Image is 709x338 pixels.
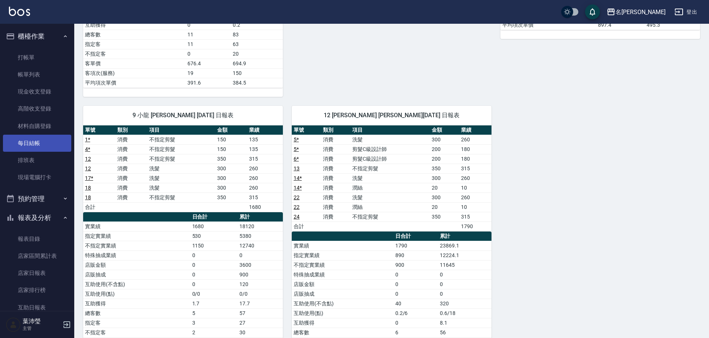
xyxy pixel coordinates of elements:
td: 消費 [115,135,148,144]
p: 主管 [23,325,61,332]
td: 27 [238,318,283,328]
td: 0 [393,270,438,279]
td: 0 [438,289,491,299]
td: 11 [186,39,231,49]
table: a dense table [292,125,491,232]
td: 0/0 [190,289,238,299]
td: 0 [186,20,231,30]
td: 20 [231,49,283,59]
td: 0 [393,279,438,289]
td: 消費 [115,164,148,173]
td: 0.6/18 [438,308,491,318]
td: 150 [215,135,248,144]
td: 135 [247,144,283,154]
td: 潤絲 [350,183,430,193]
img: Logo [9,7,30,16]
a: 18 [85,185,91,191]
td: 350 [215,154,248,164]
td: 特殊抽成業績 [83,250,190,260]
td: 150 [231,68,283,78]
div: 名[PERSON_NAME] [615,7,666,17]
a: 打帳單 [3,49,71,66]
td: 消費 [115,154,148,164]
td: 不指定剪髮 [147,144,215,154]
td: 300 [430,173,459,183]
td: 不指定剪髮 [147,135,215,144]
th: 單號 [83,125,115,135]
td: 互助獲得 [83,20,186,30]
td: 平均項次單價 [83,78,186,88]
td: 洗髮 [147,164,215,173]
td: 0 [438,279,491,289]
td: 0/0 [238,289,283,299]
td: 200 [430,154,459,164]
td: 350 [430,212,459,221]
button: 報表及分析 [3,208,71,227]
th: 累計 [438,232,491,241]
button: 名[PERSON_NAME] [604,4,669,20]
th: 金額 [430,125,459,135]
th: 類別 [115,125,148,135]
td: 19 [186,68,231,78]
button: save [585,4,600,19]
a: 互助日報表 [3,299,71,316]
td: 530 [190,231,238,241]
td: 300 [215,183,248,193]
td: 12740 [238,241,283,250]
td: 315 [459,212,491,221]
td: 店販金額 [83,260,190,270]
td: 40 [393,299,438,308]
td: 店販抽成 [83,270,190,279]
td: 900 [238,270,283,279]
td: 897.4 [596,20,645,30]
td: 互助獲得 [83,299,190,308]
a: 店家排行榜 [3,282,71,299]
td: 互助使用(點) [83,289,190,299]
td: 不指定客 [83,328,190,337]
td: 特殊抽成業績 [292,270,393,279]
td: 0 [393,289,438,299]
td: 0.2/6 [393,308,438,318]
th: 日合計 [190,212,238,222]
td: 300 [215,164,248,173]
td: 12224.1 [438,250,491,260]
td: 1790 [459,221,491,231]
td: 1150 [190,241,238,250]
a: 18 [85,194,91,200]
td: 315 [247,193,283,202]
img: Person [6,317,21,332]
table: a dense table [83,125,283,212]
td: 0 [238,250,283,260]
td: 10 [459,183,491,193]
td: 120 [238,279,283,289]
td: 1.7 [190,299,238,308]
td: 495.3 [645,20,700,30]
td: 300 [215,173,248,183]
td: 260 [459,193,491,202]
td: 消費 [321,183,350,193]
th: 累計 [238,212,283,222]
a: 12 [85,156,91,162]
td: 剪髮C級設計師 [350,144,430,154]
td: 315 [459,164,491,173]
td: 客項次(服務) [83,68,186,78]
td: 消費 [115,183,148,193]
td: 1680 [247,202,283,212]
td: 總客數 [83,308,190,318]
td: 洗髮 [147,173,215,183]
td: 890 [393,250,438,260]
td: 0 [190,279,238,289]
th: 金額 [215,125,248,135]
th: 業績 [459,125,491,135]
td: 總客數 [292,328,393,337]
td: 店販抽成 [292,289,393,299]
td: 5 [190,308,238,318]
td: 1680 [190,221,238,231]
td: 指定客 [83,318,190,328]
td: 0 [190,260,238,270]
a: 報表目錄 [3,230,71,247]
td: 互助使用(不含點) [292,299,393,308]
td: 洗髮 [350,135,430,144]
td: 消費 [115,193,148,202]
h5: 葉沛瑩 [23,318,61,325]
